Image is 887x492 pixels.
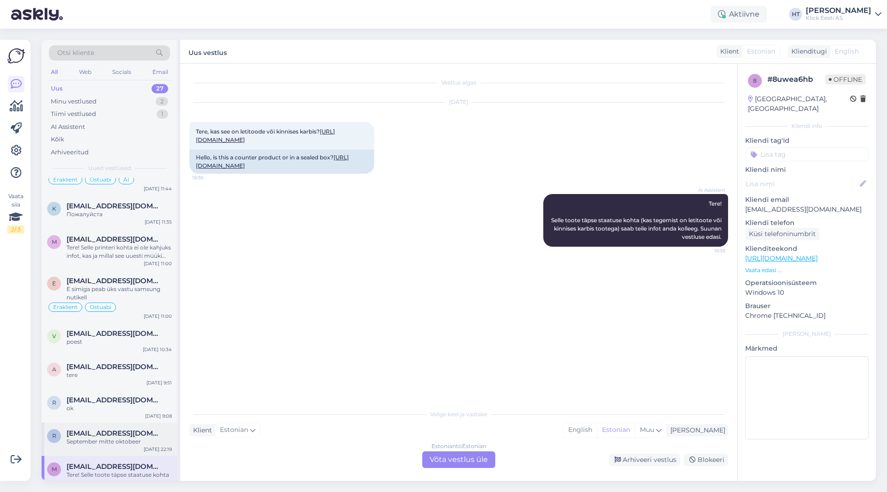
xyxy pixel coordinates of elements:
[745,244,869,254] p: Klienditeekond
[597,423,635,437] div: Estonian
[717,47,739,56] div: Klient
[77,66,93,78] div: Web
[67,277,163,285] span: einard678@hotmail.com
[52,205,56,212] span: k
[52,399,56,406] span: r
[88,164,131,172] span: Uued vestlused
[7,192,24,234] div: Vaata siia
[49,66,60,78] div: All
[53,177,78,182] span: Eraklient
[825,74,866,85] span: Offline
[551,200,723,240] span: Tere! Selle toote täpse staatuse kohta (kas tegemist on letitoote või kinnises karbis tootega) sa...
[745,266,869,274] p: Vaata edasi ...
[189,98,728,106] div: [DATE]
[52,366,56,373] span: a
[67,285,172,302] div: E simiga peab üks vastu samsung nutikell
[789,8,802,21] div: HT
[51,148,89,157] div: Arhiveeritud
[146,379,172,386] div: [DATE] 9:51
[67,404,172,413] div: ok
[745,218,869,228] p: Kliendi telefon
[711,6,767,23] div: Aktiivne
[835,47,859,56] span: English
[189,150,374,174] div: Hello, is this a counter product or in a sealed box?
[51,84,63,93] div: Uus
[745,165,869,175] p: Kliendi nimi
[745,147,869,161] input: Lisa tag
[806,14,871,22] div: Klick Eesti AS
[745,122,869,130] div: Kliendi info
[753,77,757,84] span: 8
[144,185,172,192] div: [DATE] 11:44
[220,425,248,435] span: Estonian
[189,79,728,87] div: Vestlus algas
[52,432,56,439] span: r
[110,66,133,78] div: Socials
[7,47,25,65] img: Askly Logo
[51,97,97,106] div: Minu vestlused
[67,202,163,210] span: karzubov38@mail.ee
[788,47,827,56] div: Klienditugi
[156,97,168,106] div: 2
[67,471,172,487] div: Tere! Selle toote täpse staatuse kohta (kas tegemist on letitoote või kinnises karbis tootega) sa...
[806,7,871,14] div: [PERSON_NAME]
[747,47,775,56] span: Estonian
[52,466,57,473] span: m
[52,238,57,245] span: m
[667,425,725,435] div: [PERSON_NAME]
[691,187,725,194] span: AI Assistent
[145,413,172,419] div: [DATE] 9:08
[52,280,56,287] span: e
[67,210,172,219] div: Пожалуйста
[745,136,869,146] p: Kliendi tag'id
[188,45,227,58] label: Uus vestlus
[152,84,168,93] div: 27
[745,344,869,353] p: Märkmed
[57,48,94,58] span: Otsi kliente
[745,288,869,298] p: Windows 10
[748,94,850,114] div: [GEOGRAPHIC_DATA], [GEOGRAPHIC_DATA]
[745,330,869,338] div: [PERSON_NAME]
[67,429,163,437] span: rauno.unt67@gmail.com
[67,363,163,371] span: artyom.tyazhelov@gmail.com
[7,225,24,234] div: 2 / 3
[67,329,163,338] span: venus026@gmail.com
[67,338,172,346] div: poest
[67,371,172,379] div: tere
[123,177,129,182] span: AI
[609,454,680,466] div: Arhiveeri vestlus
[157,109,168,119] div: 1
[196,128,335,143] span: Tere, kas see on letitoode või kinnises karbis?
[90,304,111,310] span: Ostuabi
[189,425,212,435] div: Klient
[67,437,172,446] div: September mitte oktobeer
[51,109,96,119] div: Tiimi vestlused
[144,313,172,320] div: [DATE] 11:00
[51,135,64,144] div: Kõik
[52,333,56,340] span: v
[640,425,654,434] span: Muu
[51,122,85,132] div: AI Assistent
[90,177,111,182] span: Ostuabi
[67,235,163,243] span: marisaar76@gmail.com
[67,462,163,471] span: mvahnitski@gmail.com
[144,260,172,267] div: [DATE] 11:00
[67,243,172,260] div: Tere! Selle printeri kohta ei ole kahjuks infot, kas ja millal see uuesti müüki tuleb.
[143,346,172,353] div: [DATE] 10:34
[745,278,869,288] p: Operatsioonisüsteem
[144,446,172,453] div: [DATE] 22:19
[151,66,170,78] div: Email
[806,7,881,22] a: [PERSON_NAME]Klick Eesti AS
[767,74,825,85] div: # 8uwea6hb
[53,304,78,310] span: Eraklient
[67,396,163,404] span: reimo.lomp10@gmail.com
[422,451,495,468] div: Võta vestlus üle
[746,179,858,189] input: Lisa nimi
[745,311,869,321] p: Chrome [TECHNICAL_ID]
[745,228,820,240] div: Küsi telefoninumbrit
[745,205,869,214] p: [EMAIL_ADDRESS][DOMAIN_NAME]
[145,219,172,225] div: [DATE] 11:35
[192,174,227,181] span: 18:38
[745,254,818,262] a: [URL][DOMAIN_NAME]
[745,195,869,205] p: Kliendi email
